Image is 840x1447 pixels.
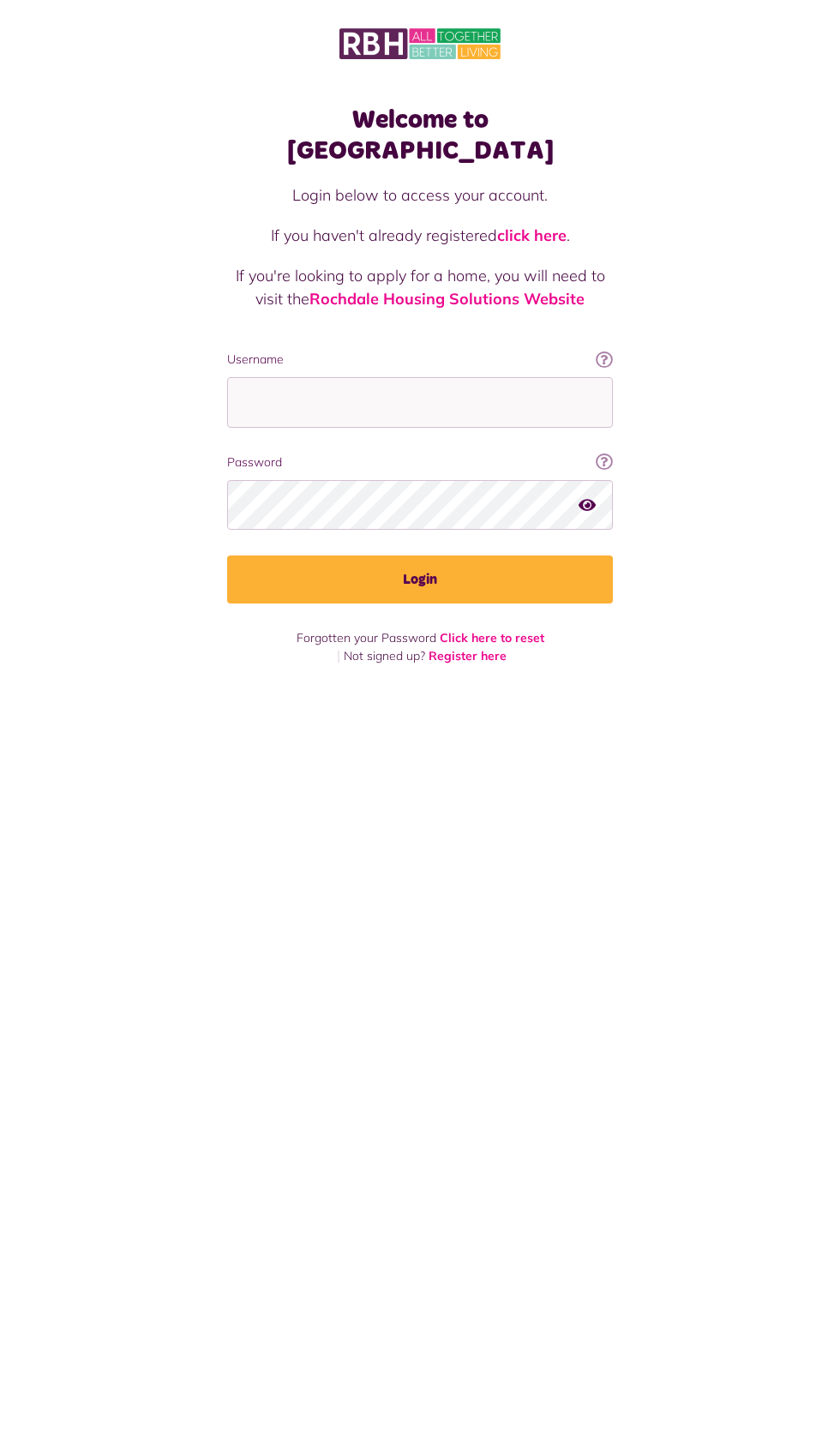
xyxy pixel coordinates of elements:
p: If you're looking to apply for a home, you will need to visit the [227,264,613,310]
img: MyRBH [339,26,501,62]
a: Register here [429,648,507,663]
label: Username [227,351,613,369]
p: If you haven't already registered . [227,224,613,247]
span: Not signed up? [344,648,425,663]
a: Rochdale Housing Solutions Website [309,289,585,309]
a: click here [497,225,567,245]
p: Login below to access your account. [227,183,613,207]
h1: Welcome to [GEOGRAPHIC_DATA] [227,105,613,166]
a: Click here to reset [440,630,544,645]
label: Password [227,453,613,471]
span: Forgotten your Password [297,630,436,645]
button: Login [227,555,613,603]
